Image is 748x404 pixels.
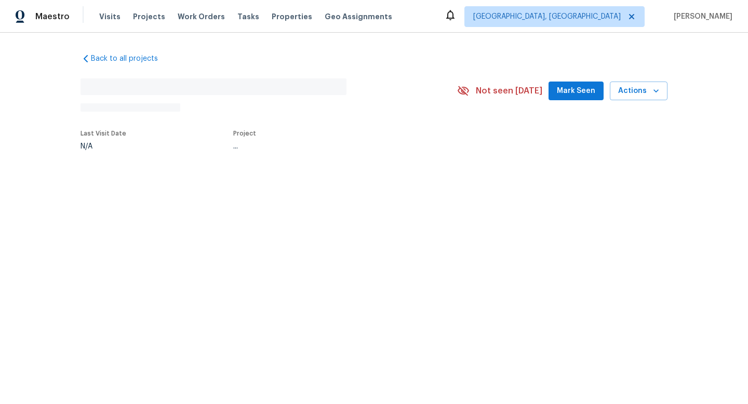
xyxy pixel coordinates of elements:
[473,11,621,22] span: [GEOGRAPHIC_DATA], [GEOGRAPHIC_DATA]
[233,130,256,137] span: Project
[81,143,126,150] div: N/A
[178,11,225,22] span: Work Orders
[557,85,595,98] span: Mark Seen
[325,11,392,22] span: Geo Assignments
[670,11,732,22] span: [PERSON_NAME]
[35,11,70,22] span: Maestro
[237,13,259,20] span: Tasks
[99,11,121,22] span: Visits
[610,82,667,101] button: Actions
[272,11,312,22] span: Properties
[476,86,542,96] span: Not seen [DATE]
[81,130,126,137] span: Last Visit Date
[81,53,180,64] a: Back to all projects
[233,143,433,150] div: ...
[618,85,659,98] span: Actions
[549,82,604,101] button: Mark Seen
[133,11,165,22] span: Projects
